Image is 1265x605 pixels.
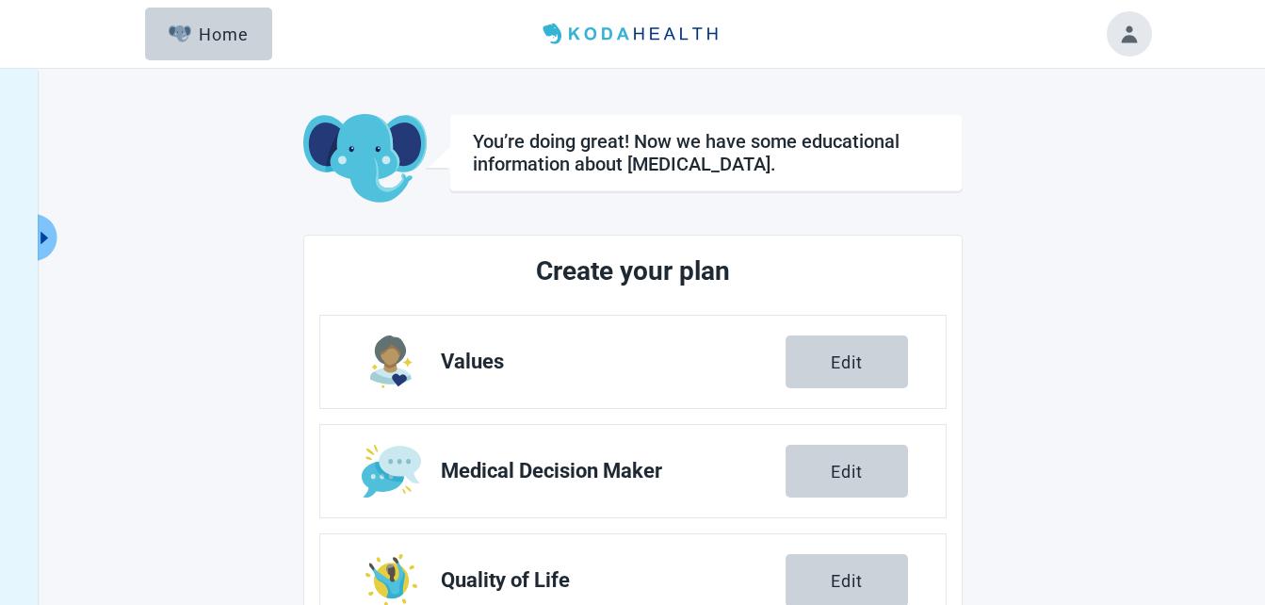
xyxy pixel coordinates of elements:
[786,335,908,388] button: Edit
[831,462,863,481] div: Edit
[35,229,53,247] span: caret-right
[320,316,946,408] a: Edit Values section
[303,114,427,204] img: Koda Elephant
[441,569,786,592] span: Quality of Life
[441,351,786,373] span: Values
[831,571,863,590] div: Edit
[145,8,272,60] button: ElephantHome
[1107,11,1152,57] button: Toggle account menu
[169,25,192,42] img: Elephant
[535,19,729,49] img: Koda Health
[786,445,908,498] button: Edit
[33,214,57,261] button: Expand menu
[473,130,939,175] h1: You’re doing great! Now we have some educational information about [MEDICAL_DATA].
[441,460,786,482] span: Medical Decision Maker
[831,352,863,371] div: Edit
[390,251,876,292] h2: Create your plan
[169,25,250,43] div: Home
[320,425,946,517] a: Edit Medical Decision Maker section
